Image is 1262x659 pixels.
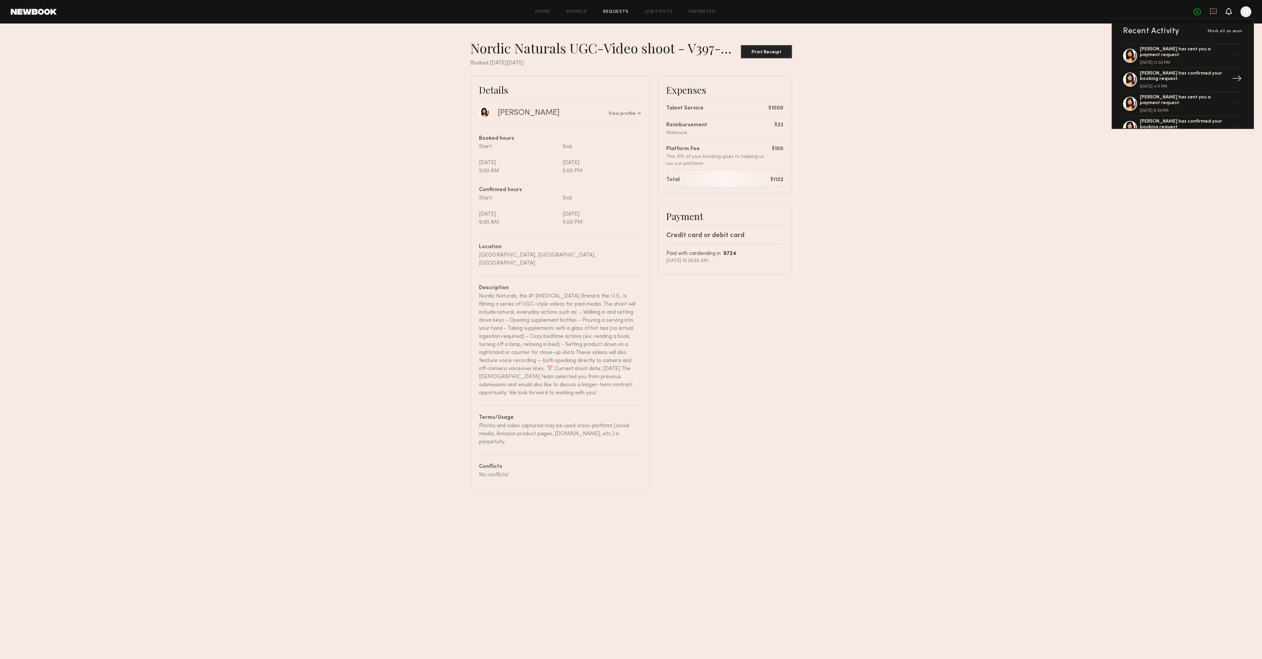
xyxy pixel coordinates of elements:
[479,194,560,226] div: Start: [DATE] 9:00 AM
[1140,61,1227,65] div: [DATE] 12:03 PM
[666,121,707,129] div: Reimbursement
[723,251,736,256] b: 9724
[479,243,641,251] div: Location
[1123,27,1179,35] div: Recent Activity
[689,10,715,14] a: Favorites
[741,45,792,58] button: Print Receipt
[479,422,641,446] div: Photos and video captured may be used cross-platform (social media, Amazon product pages, [DOMAIN...
[1140,109,1227,113] div: [DATE] 6:35 PM
[566,10,587,14] a: Models
[770,176,783,184] div: $1122
[479,471,641,479] div: No conflicts!
[479,143,560,175] div: Start: [DATE] 9:00 AM
[1140,47,1227,58] div: [PERSON_NAME] has sent you a payment request.
[1229,71,1245,88] div: →
[535,10,550,14] a: Home
[560,143,641,175] div: End: [DATE] 5:00 PM
[768,104,783,113] div: $1000
[479,135,641,143] div: Booked hours
[743,50,789,55] div: Print Receipt
[609,112,641,116] a: View profile
[666,104,703,113] div: Talent Service
[498,108,560,118] div: [PERSON_NAME]
[470,59,792,67] div: Booked [DATE][DATE]
[774,121,783,129] div: $22
[772,145,783,153] div: $100
[1140,71,1227,82] div: [PERSON_NAME] has confirmed your booking request.
[1227,95,1243,113] div: →
[479,84,641,96] div: Details
[1227,119,1243,137] div: →
[470,40,741,56] div: Nordic Naturals UGC-Video shoot - V397-V399
[666,210,783,222] div: Payment
[560,194,641,226] div: End: [DATE] 5:00 PM
[666,258,783,264] div: [DATE] 10:26:55 AM
[1123,116,1243,140] a: [PERSON_NAME] has confirmed your booking request.→
[666,84,783,96] div: Expenses
[1140,119,1227,130] div: [PERSON_NAME] has confirmed your booking request.
[479,414,641,422] div: Terms/Usage
[666,231,783,241] div: Credit card or debit card
[666,250,783,258] div: Paid with card ending in
[1208,29,1243,33] span: Mark all as seen
[1140,85,1227,89] div: [DATE] 4:11 PM
[603,10,629,14] a: Requests
[479,186,641,194] div: Confirmed hours
[666,176,680,184] div: Total
[1227,47,1243,64] div: →
[1140,95,1227,106] div: [PERSON_NAME] has sent you a payment request.
[479,292,641,397] div: Nordic Naturals, the #1 [MEDICAL_DATA] Brand in the U.S., is filming a series of UGC-style videos...
[666,145,772,153] div: Platform Fee
[645,10,673,14] a: Job Posts
[1123,43,1243,68] a: [PERSON_NAME] has sent you a payment request.[DATE] 12:03 PM→
[479,463,641,471] div: Conflicts
[666,153,772,167] div: This 10% of your booking goes to helping us run our platform
[479,251,641,267] div: [GEOGRAPHIC_DATA], [GEOGRAPHIC_DATA], [GEOGRAPHIC_DATA]
[666,129,707,136] div: Manicure
[1123,92,1243,116] a: [PERSON_NAME] has sent you a payment request.[DATE] 6:35 PM→
[479,284,641,292] div: Description
[1123,68,1243,92] a: [PERSON_NAME] has confirmed your booking request.[DATE] 4:11 PM→
[1241,6,1251,17] a: N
